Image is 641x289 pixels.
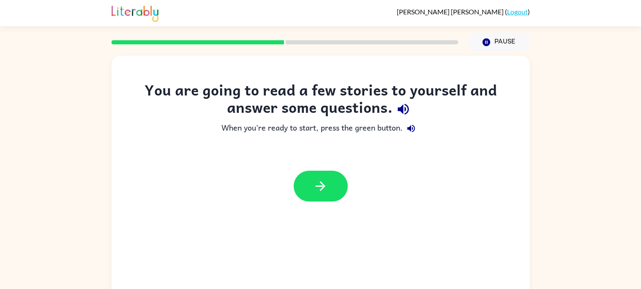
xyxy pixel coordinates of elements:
img: Literably [112,3,158,22]
div: ( ) [397,8,530,16]
a: Logout [507,8,528,16]
span: [PERSON_NAME] [PERSON_NAME] [397,8,505,16]
div: You are going to read a few stories to yourself and answer some questions. [128,81,513,120]
div: When you're ready to start, press the green button. [128,120,513,137]
button: Pause [469,33,530,52]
